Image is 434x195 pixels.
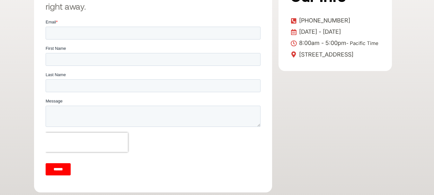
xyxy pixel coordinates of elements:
iframe: Form 0 [46,19,261,181]
span: - Pacific Time [346,40,378,46]
span: [PHONE_NUMBER] [297,16,350,25]
a: [PHONE_NUMBER] [290,16,380,25]
span: [STREET_ADDRESS] [297,50,353,59]
span: [DATE] - [DATE] [297,27,341,37]
span: 8:00am - 5:00pm [297,38,378,48]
